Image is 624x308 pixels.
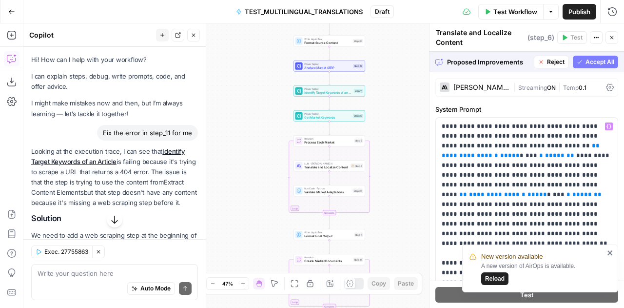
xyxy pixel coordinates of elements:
span: Analyze Market SERP [304,65,351,70]
span: Reject [547,58,565,66]
span: LLM · [PERSON_NAME] 4 [304,162,349,166]
button: Copy [368,277,390,290]
span: Write Liquid Text [304,231,352,235]
div: LLM · [PERSON_NAME] 4Translate and Localize ContentStep 6 [293,160,365,171]
button: Accept All [573,56,618,68]
button: Exec. 27755863 [31,246,92,258]
span: Power Agent [304,112,351,116]
span: Streaming [518,84,547,91]
div: LoopIterationCreate Market DocumentsStep 17 [293,254,365,265]
span: Publish [568,7,590,17]
g: Edge from step_6 to step_27 [329,171,330,185]
span: ( step_6 ) [527,33,554,42]
p: Looking at the execution trace, I can see that is failing because it's trying to scrape a URL tha... [31,146,198,208]
div: Step 30 [353,39,363,43]
span: 47% [222,280,233,287]
button: Test Workflow [478,4,543,20]
div: Step 28 [353,114,363,118]
p: I might make mistakes now and then, but I’m always learning — let’s tackle it together! [31,98,198,119]
span: New version available [481,252,543,262]
h2: Solution [31,214,198,223]
div: Copilot [29,30,153,40]
div: Step 7 [354,232,363,237]
span: Reload [485,274,505,283]
span: Translate and Localize Content [304,165,349,169]
div: Step 15 [353,64,363,68]
span: Proposed Improvements [447,57,530,67]
button: Paste [394,277,418,290]
div: Write Liquid TextFormat Final OutputStep 7 [293,229,365,240]
g: Edge from step_17 to step_18 [329,265,330,279]
div: Step 11 [354,89,363,93]
span: | [556,82,563,92]
span: Extract Content Elements [31,178,184,196]
p: We need to add a web scraping step at the beginning of the workflow to fetch the content from the... [31,230,198,251]
span: Identify Target Keywords of an Article [304,90,351,95]
p: I can explain steps, debug, write prompts, code, and offer advice. [31,71,198,92]
button: Test [435,287,618,302]
span: Exec. 27755863 [44,247,88,256]
div: Power AgentAnalyze Market SERPStep 15 [293,61,365,72]
g: Edge from step_28 to step_5 [329,121,330,135]
span: Format Final Output [304,234,352,238]
p: Hi! How can I help with your workflow? [31,55,198,65]
span: | [513,82,518,92]
div: Power AgentGet Market KeywordsStep 28 [293,110,365,122]
span: Format Source Content [304,41,351,45]
span: Power Agent [304,62,351,66]
g: Edge from start to step_30 [329,21,330,35]
button: Reload [481,272,508,285]
div: [PERSON_NAME] 4 [453,84,509,91]
span: Draft [375,7,390,16]
g: Edge from step_15 to step_11 [329,71,330,85]
span: Temp [563,84,579,91]
span: TEST_MULTILINGUAL_TRANSLATIONS [245,7,363,17]
span: Copy [371,279,386,288]
textarea: Translate and Localize Content [436,28,525,47]
g: Edge from step_30 to step_15 [329,46,330,60]
div: Fix the error in step_11 for me [97,125,198,141]
div: Complete [293,210,365,215]
div: Write Liquid TextFormat Source ContentStep 30 [293,36,365,47]
span: Run Code · Python [304,187,351,191]
span: Accept All [585,58,614,66]
g: Edge from step_7 to step_17 [329,240,330,254]
span: Auto Mode [140,284,171,293]
a: Identify Target Keywords of an Article [31,147,185,165]
span: Test [570,33,583,42]
button: Publish [563,4,596,20]
g: Edge from step_5-iteration-end to step_7 [329,215,330,229]
g: Edge from step_11 to step_28 [329,96,330,110]
span: Power Agent [304,87,351,91]
span: Iteration [304,137,352,141]
span: Write Liquid Text [304,37,351,41]
span: Create Market Documents [304,259,351,263]
div: LoopIterationProcess Each MarketStep 5 [293,135,365,146]
button: TEST_MULTILINGUAL_TRANSLATIONS [230,4,369,20]
div: Power AgentIdentify Target Keywords of an ArticleStep 11 [293,85,365,97]
button: close [607,249,614,257]
div: Complete [323,210,336,215]
span: Iteration [304,256,351,260]
div: Run Code · PythonValidate Market AdaptationsStep 27 [293,185,365,196]
div: Step 5 [354,139,363,143]
g: Edge from step_5 to step_6 [329,146,330,160]
button: Test [557,31,587,44]
span: Paste [398,279,414,288]
span: Get Market Keywords [304,115,351,120]
span: ON [547,84,556,91]
div: Step 27 [353,189,363,193]
span: Process Each Market [304,140,352,144]
div: Step 6 [351,164,363,168]
div: Step 17 [353,258,363,262]
span: Validate Market Adaptations [304,190,351,194]
button: Reject [534,56,569,68]
div: A new version of AirOps is available. [481,262,604,285]
span: Test [520,289,534,299]
span: 0.1 [579,84,586,91]
label: System Prompt [435,104,618,114]
span: Test Workflow [493,7,537,17]
button: Auto Mode [127,282,175,295]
